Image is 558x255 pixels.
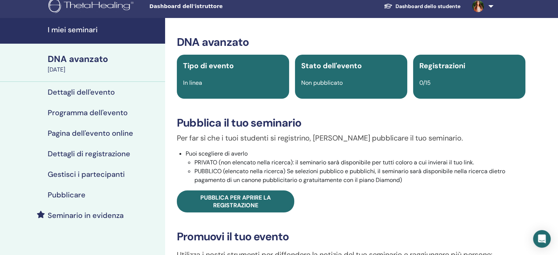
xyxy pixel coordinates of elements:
[533,230,551,248] div: Apri Intercom Messenger
[194,159,474,166] font: PRIVATO (non elencato nella ricerca): il seminario sarà disponibile per tutti coloro a cui invier...
[183,61,234,70] font: Tipo di evento
[48,190,85,200] font: Pubblicare
[48,66,65,73] font: [DATE]
[301,61,362,70] font: Stato dell'evento
[200,194,271,209] font: Pubblica per aprire la registrazione
[48,87,115,97] font: Dettagli dell'evento
[177,35,249,49] font: DNA avanzato
[301,79,343,87] font: Non pubblicato
[186,150,248,157] font: Puoi scegliere di averlo
[43,53,165,74] a: DNA avanzato[DATE]
[419,79,431,87] font: 0/15
[194,167,505,184] font: PUBBLICO (elencato nella ricerca) Se selezioni pubblico e pubblichi, il seminario sarà disponibil...
[177,133,463,143] font: Per far sì che i tuoi studenti si registrino, [PERSON_NAME] pubblicare il tuo seminario.
[395,3,460,10] font: Dashboard dello studente
[48,149,130,159] font: Dettagli di registrazione
[384,3,393,9] img: graduation-cap-white.svg
[48,170,125,179] font: Gestisci i partecipanti
[419,61,465,70] font: Registrazioni
[48,53,108,65] font: DNA avanzato
[48,128,133,138] font: Pagina dell'evento online
[177,190,294,212] a: Pubblica per aprire la registrazione
[177,116,301,130] font: Pubblica il tuo seminario
[48,211,124,220] font: Seminario in evidenza
[149,3,223,9] font: Dashboard dell'istruttore
[472,0,484,12] img: default.jpg
[48,25,98,34] font: I miei seminari
[48,108,128,117] font: Programma dell'evento
[177,229,289,244] font: Promuovi il tuo evento
[183,79,202,87] font: In linea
